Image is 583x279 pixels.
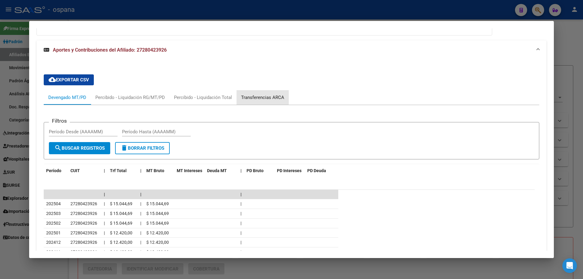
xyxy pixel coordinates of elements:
[146,168,164,173] span: MT Bruto
[70,168,80,173] span: CUIT
[104,192,105,197] span: |
[70,230,97,235] span: 27280423926
[104,201,105,206] span: |
[140,230,141,235] span: |
[54,145,105,151] span: Buscar Registros
[46,250,61,254] span: 202411
[49,142,110,154] button: Buscar Registros
[146,250,169,254] span: $ 12.420,00
[110,230,132,235] span: $ 12.420,00
[177,168,202,173] span: MT Intereses
[277,168,302,173] span: PD Intereses
[140,168,141,173] span: |
[49,77,89,83] span: Exportar CSV
[46,221,61,226] span: 202502
[247,168,264,173] span: PD Bruto
[44,164,68,177] datatable-header-cell: Período
[146,201,169,206] span: $ 15.044,69
[70,201,97,206] span: 27280423926
[207,168,227,173] span: Deuda MT
[205,164,238,177] datatable-header-cell: Deuda MT
[115,142,170,154] button: Borrar Filtros
[238,164,244,177] datatable-header-cell: |
[140,221,141,226] span: |
[104,250,105,254] span: |
[241,94,284,101] div: Transferencias ARCA
[104,221,105,226] span: |
[70,211,97,216] span: 27280423926
[95,94,165,101] div: Percibido - Liquidación RG/MT/PD
[104,211,105,216] span: |
[104,230,105,235] span: |
[49,76,56,83] mat-icon: cloud_download
[48,94,86,101] div: Devengado MT/PD
[107,164,138,177] datatable-header-cell: Trf Total
[110,250,132,254] span: $ 12.420,00
[305,164,338,177] datatable-header-cell: PD Deuda
[49,117,70,124] h3: Filtros
[36,40,547,60] mat-expansion-panel-header: Aportes y Contribuciones del Afiliado: 27280423926
[110,240,132,245] span: $ 12.420,00
[307,168,326,173] span: PD Deuda
[110,221,132,226] span: $ 15.044,69
[104,240,105,245] span: |
[174,164,205,177] datatable-header-cell: MT Intereses
[146,221,169,226] span: $ 15.044,69
[146,230,169,235] span: $ 12.420,00
[244,164,274,177] datatable-header-cell: PD Bruto
[110,211,132,216] span: $ 15.044,69
[146,240,169,245] span: $ 12.420,00
[274,164,305,177] datatable-header-cell: PD Intereses
[562,258,577,273] div: Open Intercom Messenger
[68,164,101,177] datatable-header-cell: CUIT
[144,164,174,177] datatable-header-cell: MT Bruto
[121,145,164,151] span: Borrar Filtros
[104,168,105,173] span: |
[146,211,169,216] span: $ 15.044,69
[53,47,167,53] span: Aportes y Contribuciones del Afiliado: 27280423926
[54,144,62,151] mat-icon: search
[46,230,61,235] span: 202501
[140,201,141,206] span: |
[140,250,141,254] span: |
[101,164,107,177] datatable-header-cell: |
[140,240,141,245] span: |
[240,168,242,173] span: |
[70,240,97,245] span: 27280423926
[46,240,61,245] span: 202412
[44,74,94,85] button: Exportar CSV
[110,168,127,173] span: Trf Total
[110,201,132,206] span: $ 15.044,69
[140,211,141,216] span: |
[240,192,242,197] span: |
[121,144,128,151] mat-icon: delete
[70,250,97,254] span: 27280423926
[138,164,144,177] datatable-header-cell: |
[140,192,141,197] span: |
[46,168,61,173] span: Período
[46,201,61,206] span: 202504
[174,94,232,101] div: Percibido - Liquidación Total
[46,211,61,216] span: 202503
[70,221,97,226] span: 27280423926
